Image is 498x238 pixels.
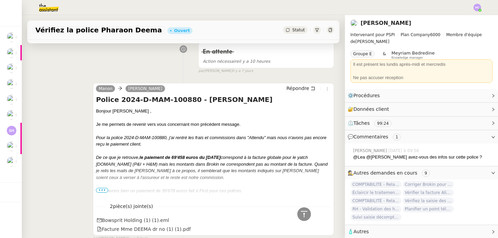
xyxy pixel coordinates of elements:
[345,117,498,130] div: ⏲️Tâches 99:24
[422,170,430,177] nz-tag: 9
[7,63,16,73] img: users%2Fvjxz7HYmGaNTSE4yF5W2mFwJXra2%2Favatar%2Ff3aef901-807b-4123-bf55-4aed7c5d6af5
[7,157,16,166] img: users%2FTDxDvmCjFdN3QFePFNGdQUcJcQk1%2Favatar%2F0cfb3a67-8790-4592-a9ec-92226c678442
[403,197,454,204] span: Vérifiez la saisie des bordereaux Goldencare
[284,85,318,92] button: Répondre
[105,203,158,210] span: 2
[7,79,16,89] img: users%2FTDxDvmCjFdN3QFePFNGdQUcJcQk1%2Favatar%2F0cfb3a67-8790-4592-a9ec-92226c678442
[383,50,386,59] span: &
[139,155,220,160] em: le paiement de 69'458 euros du [DATE]
[35,27,162,33] span: Vérifiez la police Pharaon Deema
[7,48,16,58] img: users%2FSclkIUIAuBOhhDrbgjtrSikBoD03%2Favatar%2F48cbc63d-a03d-4817-b5bf-7f7aeed5f2a9
[353,106,389,112] span: Données client
[345,89,498,102] div: ⚙️Procédures
[96,155,328,180] em: correspond à la facture globale pour le yatch [DOMAIN_NAME] (P&I + H&M) mais les montants dans Br...
[174,29,190,33] div: Ouvert
[7,110,16,120] img: users%2FWH1OB8fxGAgLOjAz1TtlPPgOcGL2%2Favatar%2F32e28291-4026-4208-b892-04f74488d877
[374,120,392,127] nz-tag: 99:24
[198,68,204,74] span: par
[203,59,239,64] span: Action nécessaire
[96,188,242,193] em: Nous avons bien un paiement de 36'678 euros fait à First pour ces polices.
[350,206,401,212] span: RH - Validation des heures employés PSPI - août 2025
[392,56,423,60] span: Knowledge manager
[96,86,115,92] a: Manon
[96,188,108,193] span: •••
[7,32,16,42] img: users%2Fa6PbEmLwvGXylUqKytRPpDpAx153%2Favatar%2Ffanny.png
[350,181,401,188] span: COMPTABILITE - Relances factures impayées - septembre 2025
[126,86,165,92] a: [PERSON_NAME]
[392,50,435,59] app-user-label: Knowledge manager
[353,154,493,161] div: @Lea @[PERSON_NAME] avez-vous des infos sur cette police ?
[348,120,397,126] span: ⏲️
[392,50,435,56] span: Meyriam Bedredine
[7,126,16,135] img: svg
[350,189,401,196] span: Éclaircir le traitement des bordereaux GoldenCare
[350,32,395,37] span: Intervenant pour PSPI
[403,206,454,212] span: Planifier un point téléphonique sur les paiements
[7,142,16,151] img: users%2FSclkIUIAuBOhhDrbgjtrSikBoD03%2Favatar%2F48cbc63d-a03d-4817-b5bf-7f7aeed5f2a9
[348,105,392,113] span: 🔐
[393,134,401,140] nz-tag: 1
[350,31,493,45] span: [PERSON_NAME]
[96,108,331,115] div: Bonjour [PERSON_NAME] ,
[113,204,153,209] span: pièce(s) jointe(s)
[350,197,401,204] span: COMPTABILITÉ - Relance des primes GoldenCare impayées- septembre 2025
[97,225,191,233] div: Facture Mme DEEMA dr no (1) (1).pdf
[353,93,380,98] span: Procédures
[348,170,433,176] span: 🕵️
[353,120,370,126] span: Tâches
[203,59,270,64] span: il y a 10 heures
[348,134,403,139] span: 💬
[353,134,388,139] span: Commentaires
[353,170,417,176] span: Autres demandes en cours
[96,135,327,147] em: Pour la police 2024-D-MAM-100880, j'ai rentré les frais et commissions dans "Attendu" mais nous n...
[353,61,490,68] div: Il est présent les lundis après-midi et mercredis
[350,214,401,221] span: Suivi saisie décomptes non-confiés Ecohub - septembre 2025
[96,95,331,104] h4: Police 2024-D-MAM-100880 - [PERSON_NAME]
[403,189,454,196] span: Vérifier la facture Alissa Dr
[198,68,253,74] small: [PERSON_NAME]
[345,166,498,180] div: 🕵️Autres demandes en cours 9
[348,92,383,100] span: ⚙️
[361,20,411,26] a: [PERSON_NAME]
[474,4,481,11] img: svg
[292,28,305,32] span: Statut
[353,74,490,81] div: Ne pas accuser réception
[348,229,369,234] span: 🧴
[350,19,358,27] img: users%2F0zQGGmvZECeMseaPawnreYAQQyS2%2Favatar%2Feddadf8a-b06f-4db9-91c4-adeed775bb0f
[430,32,441,37] span: 6000
[96,121,331,128] div: Je me permets de revenir vers vous concernant mon précédent message.
[388,148,420,154] span: [DATE] à 09:56
[345,103,498,116] div: 🔐Données client
[403,181,454,188] span: Corriger Brokin pour clôture comptable
[353,148,388,154] span: [PERSON_NAME]
[286,85,309,92] span: Répondre
[232,68,253,74] span: il y a 7 jours
[353,229,369,234] span: Autres
[203,49,232,55] span: En attente
[401,32,430,37] span: Plan Company
[345,130,498,144] div: 💬Commentaires 1
[7,95,16,104] img: users%2Fa6PbEmLwvGXylUqKytRPpDpAx153%2Favatar%2Ffanny.png
[350,50,375,57] nz-tag: Groupe E
[97,217,169,224] div: Bowsprit Holding (1) (1).eml
[96,155,139,160] em: De ce que je retrouve,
